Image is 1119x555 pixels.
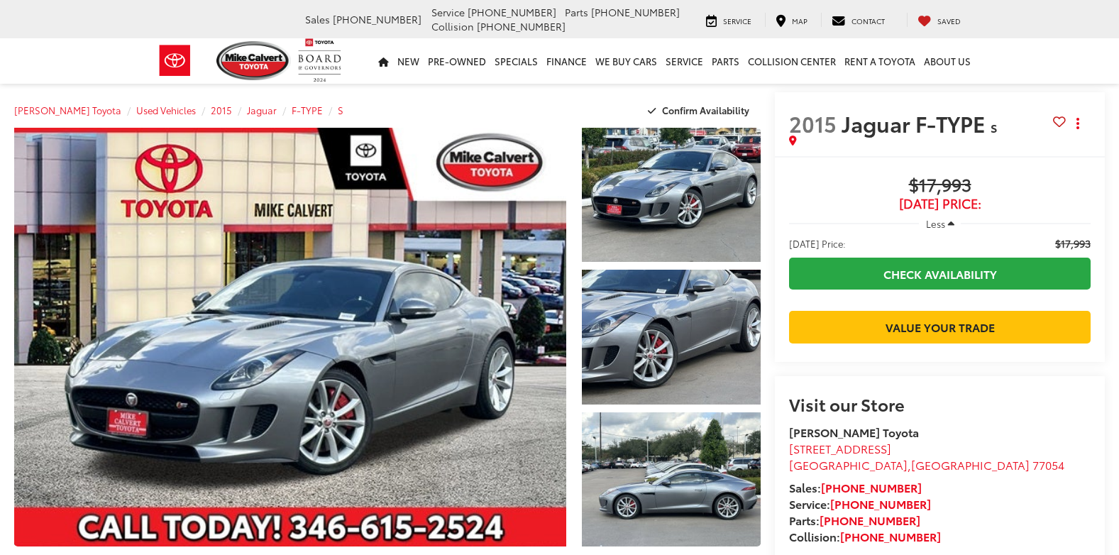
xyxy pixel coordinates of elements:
[821,13,895,27] a: Contact
[1032,456,1064,473] span: 77054
[789,108,837,138] span: 2015
[591,5,680,19] span: [PHONE_NUMBER]
[789,311,1091,343] a: Value Your Trade
[789,395,1091,413] h2: Visit our Store
[789,528,941,544] strong: Collision:
[591,38,661,84] a: WE BUY CARS
[789,495,931,512] strong: Service:
[789,440,891,456] span: [STREET_ADDRESS]
[789,440,1064,473] a: [STREET_ADDRESS] [GEOGRAPHIC_DATA],[GEOGRAPHIC_DATA] 77054
[211,104,232,116] a: 2015
[582,270,761,404] a: Expand Photo 2
[919,211,961,236] button: Less
[468,5,556,19] span: [PHONE_NUMBER]
[661,38,707,84] a: Service
[1066,111,1091,136] button: Actions
[840,38,920,84] a: Rent a Toyota
[580,126,763,263] img: 2015 Jaguar F-TYPE S
[292,104,323,116] a: F-TYPE
[707,38,744,84] a: Parts
[789,456,908,473] span: [GEOGRAPHIC_DATA]
[431,5,465,19] span: Service
[148,38,202,84] img: Toyota
[789,479,922,495] strong: Sales:
[662,104,749,116] span: Confirm Availability
[789,424,919,440] strong: [PERSON_NAME] Toyota
[851,16,885,26] span: Contact
[640,98,761,123] button: Confirm Availability
[789,197,1091,211] span: [DATE] Price:
[991,119,997,136] span: S
[424,38,490,84] a: Pre-Owned
[911,456,1030,473] span: [GEOGRAPHIC_DATA]
[789,456,1064,473] span: ,
[765,13,818,27] a: Map
[744,38,840,84] a: Collision Center
[580,411,763,548] img: 2015 Jaguar F-TYPE S
[1055,236,1091,251] span: $17,993
[926,217,945,230] span: Less
[305,12,330,26] span: Sales
[789,175,1091,197] span: $17,993
[136,104,196,116] a: Used Vehicles
[1076,118,1079,129] span: dropdown dots
[907,13,971,27] a: My Saved Vehicles
[830,495,931,512] a: [PHONE_NUMBER]
[14,104,121,116] a: [PERSON_NAME] Toyota
[695,13,762,27] a: Service
[920,38,975,84] a: About Us
[792,16,807,26] span: Map
[374,38,393,84] a: Home
[431,19,474,33] span: Collision
[333,12,421,26] span: [PHONE_NUMBER]
[216,41,292,80] img: Mike Calvert Toyota
[789,258,1091,290] a: Check Availability
[723,16,751,26] span: Service
[477,19,566,33] span: [PHONE_NUMBER]
[565,5,588,19] span: Parts
[14,128,566,546] a: Expand Photo 0
[821,479,922,495] a: [PHONE_NUMBER]
[820,512,920,528] a: [PHONE_NUMBER]
[338,104,343,116] a: S
[490,38,542,84] a: Specials
[580,268,763,405] img: 2015 Jaguar F-TYPE S
[842,108,991,138] span: Jaguar F-TYPE
[582,128,761,262] a: Expand Photo 1
[542,38,591,84] a: Finance
[937,16,961,26] span: Saved
[393,38,424,84] a: New
[9,126,571,549] img: 2015 Jaguar F-TYPE S
[247,104,277,116] a: Jaguar
[789,236,846,251] span: [DATE] Price:
[840,528,941,544] a: [PHONE_NUMBER]
[582,412,761,546] a: Expand Photo 3
[789,512,920,528] strong: Parts:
